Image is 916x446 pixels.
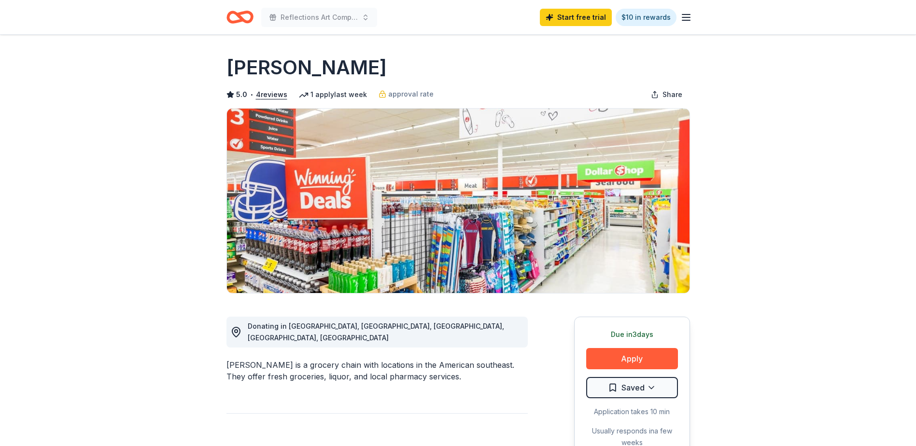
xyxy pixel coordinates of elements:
div: Application takes 10 min [586,406,678,418]
img: Image for Winn-Dixie [227,109,690,293]
a: Start free trial [540,9,612,26]
div: Due in 3 days [586,329,678,340]
span: Donating in [GEOGRAPHIC_DATA], [GEOGRAPHIC_DATA], [GEOGRAPHIC_DATA], [GEOGRAPHIC_DATA], [GEOGRAPH... [248,322,504,342]
button: Saved [586,377,678,398]
span: approval rate [388,88,434,100]
h1: [PERSON_NAME] [226,54,387,81]
a: $10 in rewards [616,9,676,26]
div: 1 apply last week [299,89,367,100]
span: Reflections Art Competition [281,12,358,23]
a: Home [226,6,254,28]
button: Apply [586,348,678,369]
button: Share [643,85,690,104]
span: Saved [621,381,645,394]
a: approval rate [379,88,434,100]
span: 5.0 [236,89,247,100]
button: Reflections Art Competition [261,8,377,27]
span: • [250,91,253,98]
div: [PERSON_NAME] is a grocery chain with locations in the American southeast. They offer fresh groce... [226,359,528,382]
button: 4reviews [256,89,287,100]
span: Share [662,89,682,100]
